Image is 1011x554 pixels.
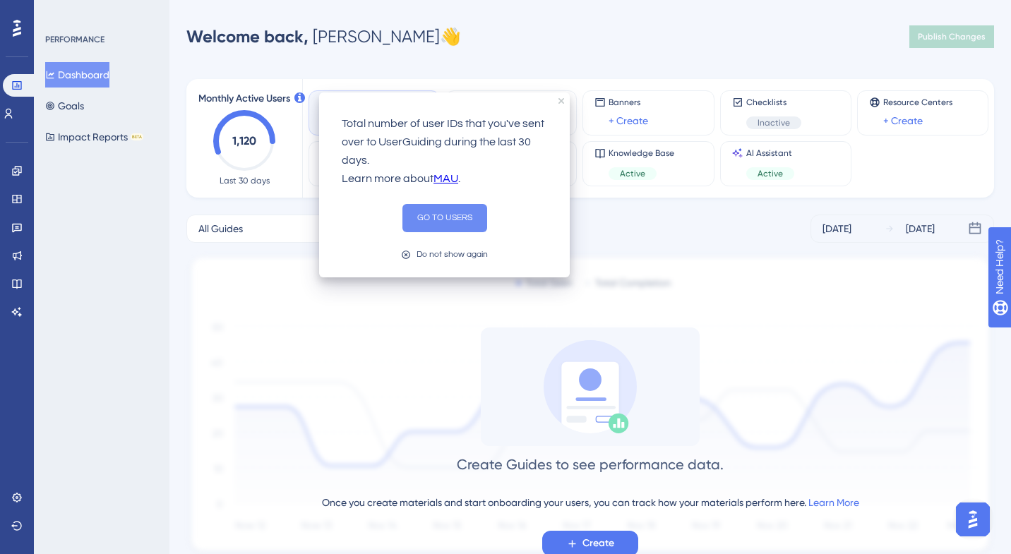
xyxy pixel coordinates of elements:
a: MAU [433,170,458,188]
div: close tooltip [558,98,564,104]
div: [PERSON_NAME] 👋 [186,25,461,48]
span: Create [582,535,614,552]
span: Inactive [758,117,790,128]
button: GO TO USERS [402,204,487,232]
button: Impact ReportsBETA [45,124,143,150]
span: Last 30 days [220,175,270,186]
span: AI Assistant [746,147,794,159]
span: Need Help? [33,4,88,20]
button: All Guides [186,215,438,243]
iframe: UserGuiding AI Assistant Launcher [952,498,994,541]
span: Monthly Active Users [198,90,290,107]
span: Banners [609,97,648,108]
a: + Create [883,112,923,129]
span: Checklists [746,97,801,108]
span: Publish Changes [918,31,986,42]
div: BETA [131,133,143,140]
span: All Guides [198,220,243,237]
span: Active [758,168,783,179]
span: Knowledge Base [609,147,674,159]
div: PERFORMANCE [45,34,104,45]
button: Dashboard [45,62,109,88]
div: Do not show again [417,248,488,261]
button: Publish Changes [909,25,994,48]
a: Learn More [808,497,859,508]
p: Learn more about . [342,170,547,188]
span: Welcome back, [186,26,309,47]
div: [DATE] [822,220,851,237]
p: Total number of user IDs that you've sent over to UserGuiding during the last 30 days. [342,115,547,170]
div: Create Guides to see performance data. [457,454,724,474]
div: [DATE] [906,220,935,237]
span: Active [620,168,645,179]
div: Once you create materials and start onboarding your users, you can track how your materials perfo... [322,494,859,511]
button: Goals [45,93,84,119]
text: 1,120 [232,134,256,147]
a: + Create [609,112,648,129]
span: Resource Centers [883,97,952,108]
